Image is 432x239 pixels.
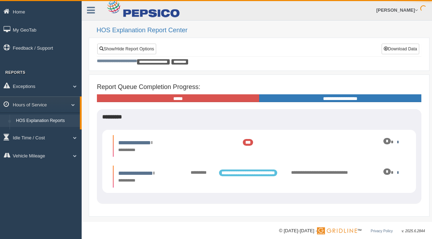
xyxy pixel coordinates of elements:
[97,44,156,54] a: Show/Hide Report Options
[97,27,425,34] h2: HOS Explanation Report Center
[97,84,421,91] h4: Report Queue Completion Progress:
[317,227,357,234] img: Gridline
[382,44,419,54] button: Download Data
[113,166,405,187] li: Expand
[402,229,425,233] span: v. 2025.6.2844
[371,229,393,233] a: Privacy Policy
[13,127,80,140] a: HOS Violation Audit Reports
[279,227,425,235] div: © [DATE]-[DATE] - ™
[113,135,405,157] li: Expand
[13,115,80,127] a: HOS Explanation Reports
